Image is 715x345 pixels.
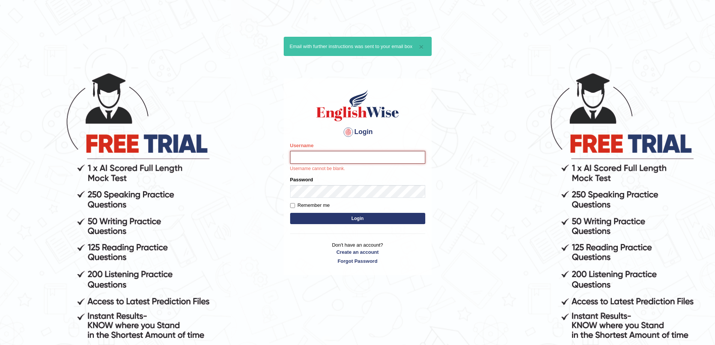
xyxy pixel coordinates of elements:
h4: Login [290,126,425,138]
div: Email with further instructions was sent to your email box [284,37,432,56]
label: Username [290,142,314,149]
p: Don't have an account? [290,241,425,265]
img: Logo of English Wise sign in for intelligent practice with AI [315,89,400,122]
label: Remember me [290,202,330,209]
input: Remember me [290,203,295,208]
a: Create an account [290,249,425,256]
button: Login [290,213,425,224]
p: Username cannot be blank. [290,166,425,172]
label: Password [290,176,313,183]
button: × [419,43,423,51]
a: Forgot Password [290,258,425,265]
